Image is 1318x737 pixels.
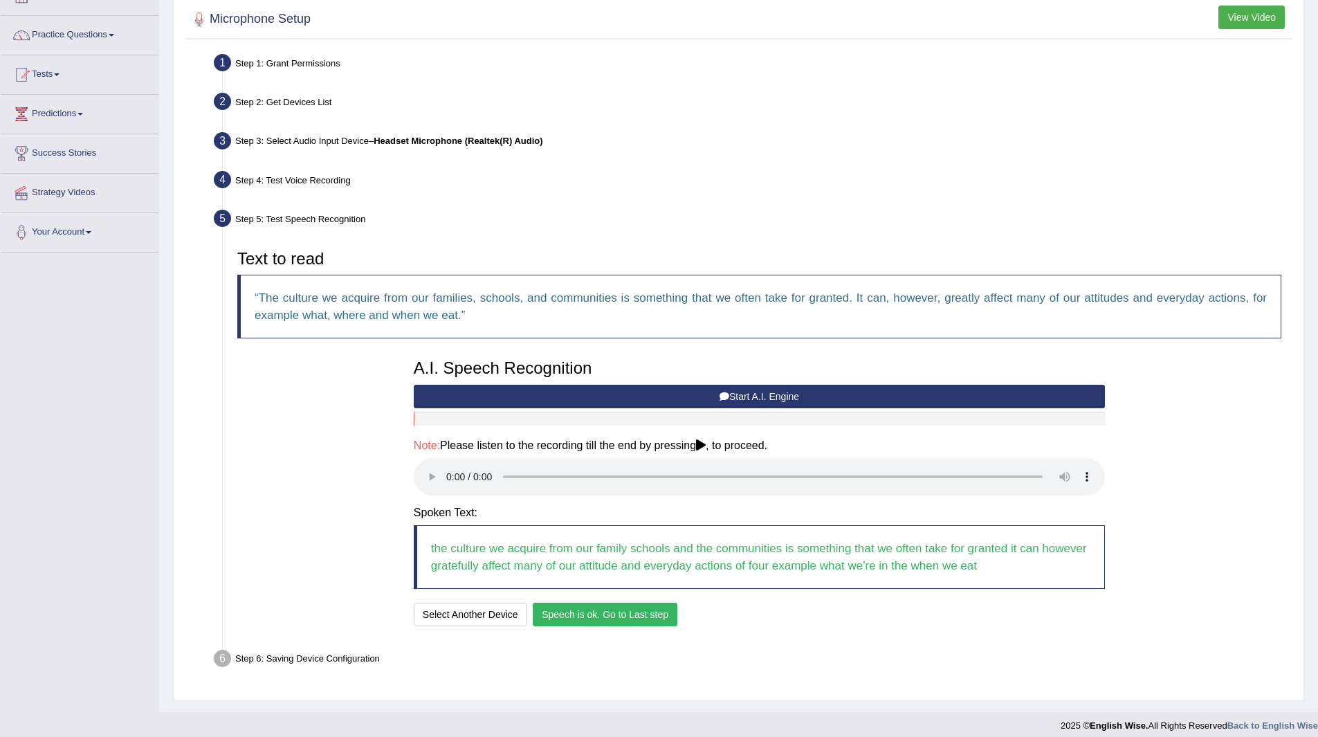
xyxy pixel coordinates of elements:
span: – [369,136,543,146]
h3: Text to read [237,250,1281,268]
div: Step 6: Saving Device Configuration [208,646,1297,676]
a: Back to English Wise [1227,720,1318,731]
a: Practice Questions [1,16,158,51]
blockquote: the culture we acquire from our family schools and the communities is something that we often tak... [414,525,1105,589]
button: View Video [1218,6,1285,29]
span: Note: [414,439,440,451]
button: Start A.I. Engine [414,385,1105,408]
a: Strategy Videos [1,174,158,208]
a: Predictions [1,95,158,129]
div: Step 3: Select Audio Input Device [208,128,1297,158]
strong: English Wise. [1090,720,1148,731]
h3: A.I. Speech Recognition [414,359,1105,377]
div: 2025 © All Rights Reserved [1061,712,1318,732]
a: Your Account [1,213,158,248]
div: Step 2: Get Devices List [208,89,1297,119]
q: The culture we acquire from our families, schools, and communities is something that we often tak... [255,291,1267,322]
a: Success Stories [1,134,158,169]
button: Speech is ok. Go to Last step [533,603,677,626]
div: Step 4: Test Voice Recording [208,167,1297,197]
h4: Spoken Text: [414,507,1105,519]
a: Tests [1,55,158,90]
div: Step 5: Test Speech Recognition [208,206,1297,236]
button: Select Another Device [414,603,527,626]
div: Step 1: Grant Permissions [208,50,1297,80]
h4: Please listen to the recording till the end by pressing , to proceed. [414,439,1105,452]
h2: Microphone Setup [189,9,311,30]
b: Headset Microphone (Realtek(R) Audio) [374,136,542,146]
